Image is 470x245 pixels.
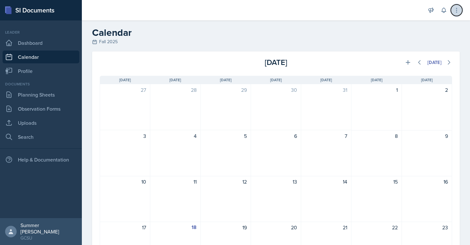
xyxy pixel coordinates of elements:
[355,132,397,140] div: 8
[169,77,181,83] span: [DATE]
[355,178,397,186] div: 15
[3,36,79,49] a: Dashboard
[104,86,146,94] div: 27
[154,224,196,231] div: 18
[406,178,448,186] div: 16
[371,77,382,83] span: [DATE]
[406,132,448,140] div: 9
[220,77,231,83] span: [DATE]
[205,178,247,186] div: 12
[154,132,196,140] div: 4
[305,86,347,94] div: 31
[3,88,79,101] a: Planning Sheets
[255,178,297,186] div: 13
[305,132,347,140] div: 7
[421,77,433,83] span: [DATE]
[406,224,448,231] div: 23
[406,86,448,94] div: 2
[3,29,79,35] div: Leader
[104,178,146,186] div: 10
[104,224,146,231] div: 17
[305,178,347,186] div: 14
[20,222,77,235] div: Summer [PERSON_NAME]
[423,57,446,68] button: [DATE]
[119,77,131,83] span: [DATE]
[355,86,397,94] div: 1
[154,178,196,186] div: 11
[270,77,282,83] span: [DATE]
[305,224,347,231] div: 21
[104,132,146,140] div: 3
[255,86,297,94] div: 30
[205,132,247,140] div: 5
[355,224,397,231] div: 22
[92,27,460,38] h2: Calendar
[3,116,79,129] a: Uploads
[217,57,334,68] div: [DATE]
[3,102,79,115] a: Observation Forms
[3,153,79,166] div: Help & Documentation
[3,130,79,143] a: Search
[92,38,460,45] div: Fall 2025
[255,132,297,140] div: 6
[154,86,196,94] div: 28
[320,77,332,83] span: [DATE]
[3,81,79,87] div: Documents
[205,224,247,231] div: 19
[3,51,79,63] a: Calendar
[205,86,247,94] div: 29
[427,60,442,65] div: [DATE]
[3,65,79,77] a: Profile
[255,224,297,231] div: 20
[20,235,77,241] div: GCSU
